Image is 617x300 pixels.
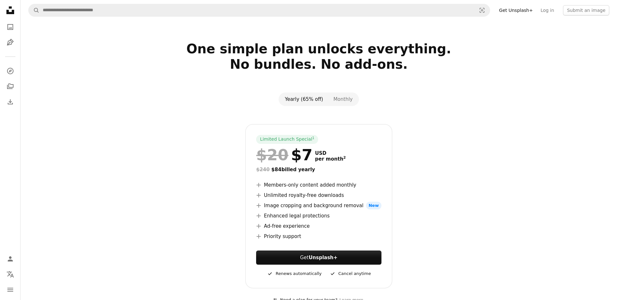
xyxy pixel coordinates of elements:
[256,166,381,173] div: $84 billed yearly
[256,135,318,144] div: Limited Launch Special
[256,233,381,240] li: Priority support
[267,270,322,278] div: Renews automatically
[4,283,17,296] button: Menu
[4,65,17,77] a: Explore
[343,155,346,160] sup: 2
[256,181,381,189] li: Members-only content added monthly
[256,251,381,265] button: GetUnsplash+
[315,156,346,162] span: per month
[4,80,17,93] a: Collections
[256,222,381,230] li: Ad-free experience
[256,146,312,163] div: $7
[28,4,490,17] form: Find visuals sitewide
[256,146,288,163] span: $20
[308,255,337,260] strong: Unsplash+
[256,202,381,209] li: Image cropping and background removal
[328,94,358,105] button: Monthly
[474,4,490,16] button: Visual search
[495,5,537,15] a: Get Unsplash+
[280,94,328,105] button: Yearly (65% off)
[4,252,17,265] a: Log in / Sign up
[312,136,315,140] sup: 1
[4,36,17,49] a: Illustrations
[256,191,381,199] li: Unlimited royalty-free downloads
[329,270,371,278] div: Cancel anytime
[4,4,17,18] a: Home — Unsplash
[4,268,17,281] button: Language
[4,21,17,33] a: Photos
[29,4,40,16] button: Search Unsplash
[311,136,316,143] a: 1
[256,212,381,220] li: Enhanced legal protections
[315,150,346,156] span: USD
[256,167,270,172] span: $240
[563,5,609,15] button: Submit an image
[4,95,17,108] a: Download History
[342,156,347,162] a: 2
[112,41,526,87] h2: One simple plan unlocks everything. No bundles. No add-ons.
[366,202,381,209] span: New
[537,5,558,15] a: Log in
